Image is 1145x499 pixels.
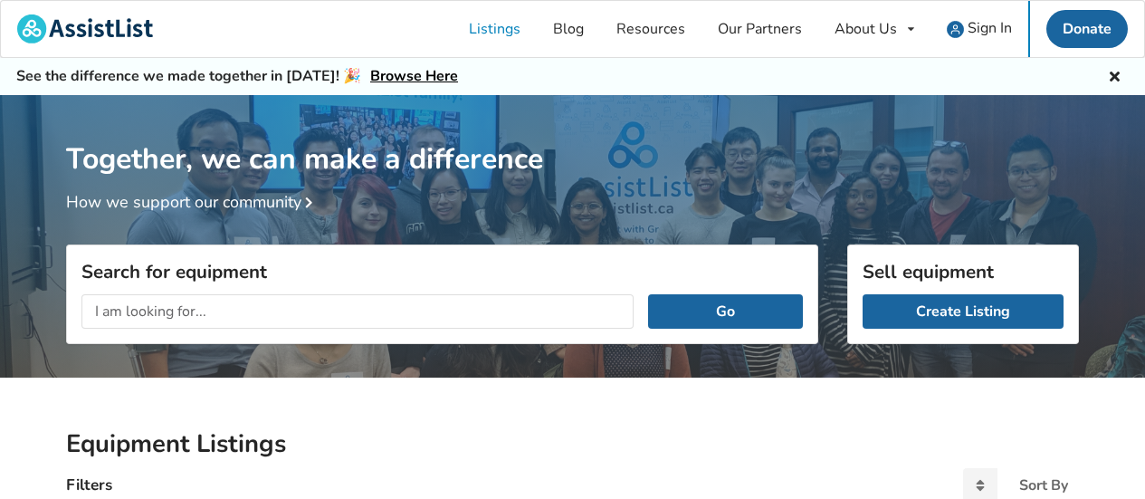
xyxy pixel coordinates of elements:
h5: See the difference we made together in [DATE]! 🎉 [16,67,458,86]
a: Resources [600,1,701,57]
a: Donate [1046,10,1128,48]
a: Listings [453,1,537,57]
h2: Equipment Listings [66,428,1079,460]
h3: Search for equipment [81,260,803,283]
h3: Sell equipment [863,260,1064,283]
img: user icon [947,21,964,38]
a: Our Partners [701,1,818,57]
a: Browse Here [370,66,458,86]
span: Sign In [968,18,1012,38]
h4: Filters [66,475,112,495]
img: assistlist-logo [17,14,153,43]
h1: Together, we can make a difference [66,95,1079,178]
div: Sort By [1019,478,1068,493]
a: How we support our community [66,191,320,213]
a: Blog [537,1,600,57]
input: I am looking for... [81,294,634,329]
a: user icon Sign In [930,1,1028,57]
div: About Us [835,22,897,36]
a: Create Listing [863,294,1064,329]
button: Go [648,294,803,329]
